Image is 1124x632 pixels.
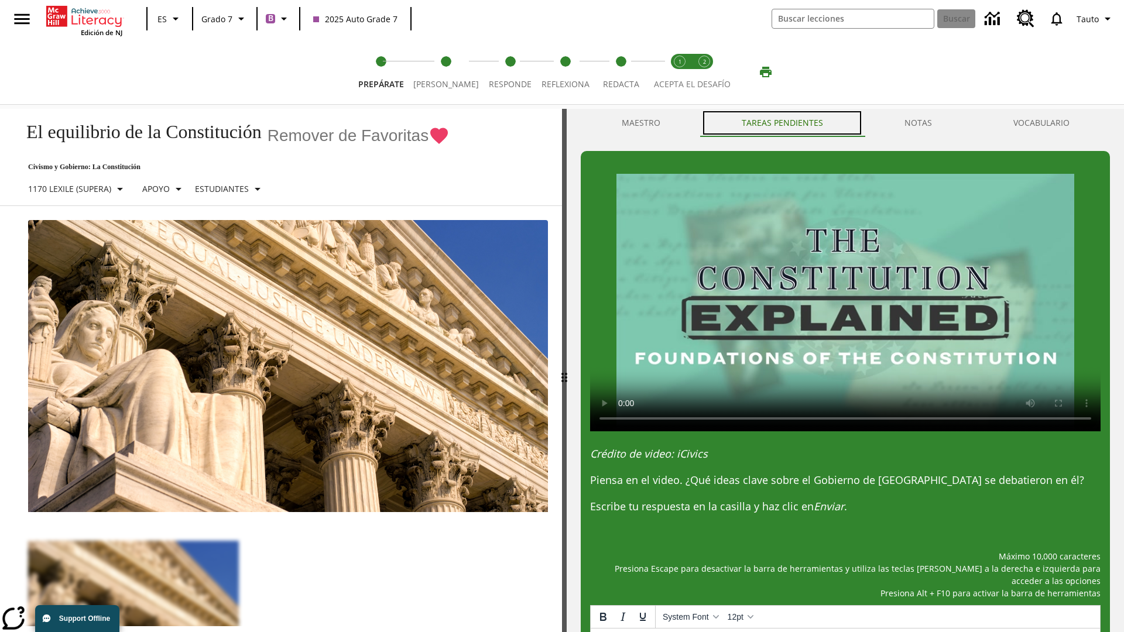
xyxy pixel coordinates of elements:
span: Support Offline [59,614,110,623]
h1: El equilibrio de la Constitución [14,121,262,143]
p: Máximo 10,000 caracteres [590,550,1101,562]
p: Estudiantes [195,183,249,195]
button: Acepta el desafío contesta step 2 of 2 [687,40,721,104]
button: Acepta el desafío lee step 1 of 2 [663,40,697,104]
em: Enviar [814,499,844,513]
p: Civismo y Gobierno: La Constitución [14,163,450,171]
button: Grado: Grado 7, Elige un grado [197,8,253,29]
button: VOCABULARIO [972,109,1110,137]
button: Imprimir [747,61,784,83]
button: Maestro [581,109,701,137]
p: Presiona Alt + F10 para activar la barra de herramientas [590,587,1101,599]
button: Prepárate step 1 of 5 [349,40,413,104]
span: Redacta [603,78,639,90]
button: Lenguaje: ES, Selecciona un idioma [151,8,189,29]
p: Apoyo [142,183,170,195]
button: Support Offline [35,605,119,632]
button: Redacta step 5 of 5 [590,40,652,104]
span: 2025 Auto Grade 7 [313,13,397,25]
button: Perfil/Configuración [1072,8,1119,29]
button: Responde step 3 of 5 [479,40,542,104]
button: Abrir el menú lateral [5,2,39,36]
span: Reflexiona [542,78,590,90]
div: Pulsa la tecla de intro o la barra espaciadora y luego presiona las flechas de derecha e izquierd... [562,109,567,632]
span: ACEPTA EL DESAFÍO [654,78,731,90]
button: NOTAS [863,109,972,137]
button: Lee step 2 of 5 [404,40,488,104]
button: TAREAS PENDIENTES [701,109,863,137]
button: Underline [633,607,653,627]
span: Tauto [1077,13,1099,25]
span: [PERSON_NAME] [413,78,479,90]
a: Centro de recursos, Se abrirá en una pestaña nueva. [1010,3,1041,35]
p: 1170 Lexile (Supera) [28,183,111,195]
p: Piensa en el video. ¿Qué ideas clave sobre el Gobierno de [GEOGRAPHIC_DATA] se debatieron en él? [590,472,1101,488]
button: Reflexiona step 4 of 5 [532,40,599,104]
a: Centro de información [978,3,1010,35]
text: 2 [703,58,706,66]
button: Boost El color de la clase es morado/púrpura. Cambiar el color de la clase. [261,8,296,29]
em: Crédito de video: iCivics [590,446,708,461]
span: ES [157,13,167,25]
span: 12pt [728,612,743,621]
span: Remover de Favoritas [268,126,429,145]
span: System Font [663,612,709,621]
button: Italic [613,607,633,627]
button: Remover de Favoritas - El equilibrio de la Constitución [268,125,450,146]
div: Instructional Panel Tabs [581,109,1110,137]
span: Responde [489,78,532,90]
input: Buscar campo [772,9,934,28]
span: B [268,11,273,26]
button: Tipo de apoyo, Apoyo [138,178,190,200]
img: El edificio del Tribunal Supremo de Estados Unidos ostenta la frase "Igualdad de justicia bajo la... [28,220,548,513]
div: activity [567,109,1124,632]
span: Prepárate [358,78,404,90]
span: Edición de NJ [81,28,122,37]
p: Presiona Escape para desactivar la barra de herramientas y utiliza las teclas [PERSON_NAME] a la ... [590,562,1101,587]
text: 1 [678,58,681,66]
body: Máximo 10,000 caracteres Presiona Escape para desactivar la barra de herramientas y utiliza las t... [9,9,500,22]
button: Font sizes [723,607,758,627]
p: Escribe tu respuesta en la casilla y haz clic en . [590,499,1101,514]
button: Fonts [658,607,723,627]
button: Bold [593,607,613,627]
a: Notificaciones [1041,4,1072,34]
div: Portada [46,4,122,37]
button: Seleccione Lexile, 1170 Lexile (Supera) [23,178,132,200]
span: Grado 7 [201,13,232,25]
button: Seleccionar estudiante [190,178,269,200]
